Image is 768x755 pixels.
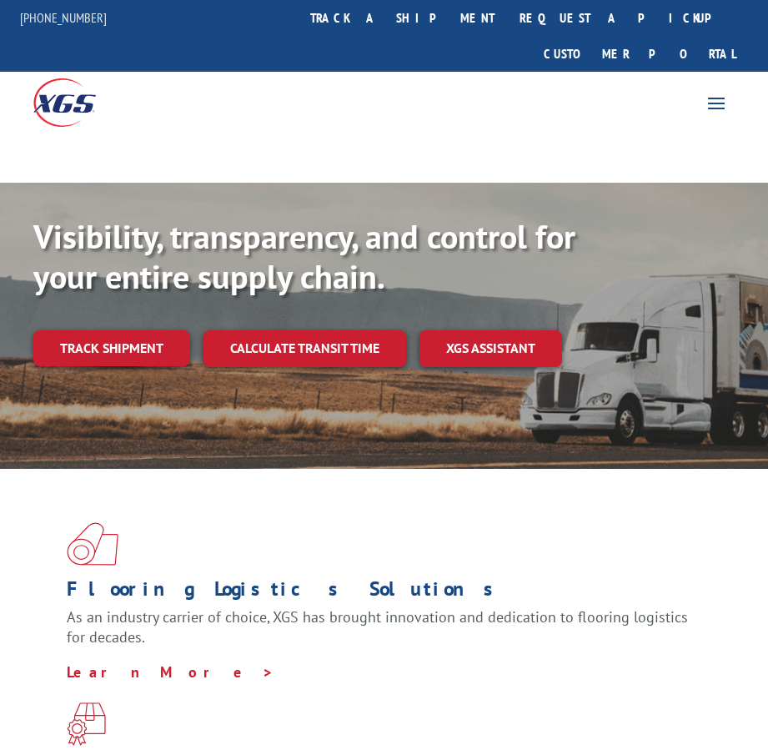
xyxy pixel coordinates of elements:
img: xgs-icon-total-supply-chain-intelligence-red [67,522,118,566]
span: As an industry carrier of choice, XGS has brought innovation and dedication to flooring logistics... [67,607,688,647]
a: Customer Portal [531,36,748,72]
img: xgs-icon-focused-on-flooring-red [67,702,106,746]
a: Learn More > [67,662,274,682]
a: [PHONE_NUMBER] [20,9,107,26]
a: Calculate transit time [203,330,406,366]
h1: Flooring Logistics Solutions [67,579,689,607]
a: Track shipment [33,330,190,365]
a: XGS ASSISTANT [419,330,562,366]
b: Visibility, transparency, and control for your entire supply chain. [33,214,575,298]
